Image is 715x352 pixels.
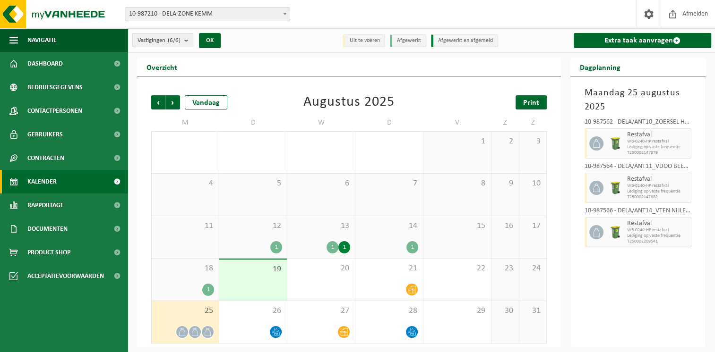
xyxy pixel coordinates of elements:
span: 18 [156,263,214,274]
img: WB-0240-HPE-GN-50 [608,181,622,195]
span: 5 [224,178,282,189]
div: 1 [202,284,214,296]
count: (6/6) [168,37,181,43]
span: Gebruikers [27,123,63,146]
span: Restafval [627,176,689,183]
span: 11 [156,221,214,231]
h3: Maandag 25 augustus 2025 [585,86,691,114]
td: V [423,114,491,131]
img: WB-0240-HPE-GN-50 [608,225,622,239]
button: OK [199,33,221,48]
span: 10 [524,178,542,189]
span: Bedrijfsgegevens [27,75,83,99]
span: Product Shop [27,241,70,264]
div: 1 [338,241,350,253]
span: T250002147882 [627,194,689,200]
span: Rapportage [27,193,64,217]
span: Vorige [151,95,165,109]
span: Navigatie [27,28,57,52]
span: Print [523,99,539,107]
span: 3 [524,136,542,147]
span: Contracten [27,146,64,170]
span: Dashboard [27,52,63,75]
span: Acceptatievoorwaarden [27,264,104,288]
span: Lediging op vaste frequentie [627,189,689,194]
span: 8 [428,178,486,189]
td: Z [519,114,547,131]
div: 10-987566 - DELA/ANT14_VTEN NIJLEN ELSENDONKSTRAAT - NIJLEN [585,208,691,217]
img: WB-0240-HPE-GN-50 [608,136,622,151]
span: 16 [496,221,514,231]
td: W [287,114,355,131]
span: 28 [360,306,418,316]
span: Restafval [627,220,689,227]
span: Vestigingen [138,34,181,48]
li: Uit te voeren [343,34,385,47]
span: 29 [428,306,486,316]
td: Z [491,114,519,131]
span: 6 [292,178,350,189]
span: 15 [428,221,486,231]
h2: Overzicht [137,58,187,76]
a: Extra taak aanvragen [574,33,711,48]
div: 1 [406,241,418,253]
a: Print [516,95,547,109]
li: Afgewerkt [390,34,426,47]
span: 27 [292,306,350,316]
span: T250002209541 [627,239,689,244]
td: D [355,114,423,131]
span: Restafval [627,131,689,139]
li: Afgewerkt en afgemeld [431,34,498,47]
span: 20 [292,263,350,274]
span: Contactpersonen [27,99,82,123]
span: 9 [496,178,514,189]
div: 1 [327,241,338,253]
div: Vandaag [185,95,227,109]
h2: Dagplanning [570,58,630,76]
span: 10-987210 - DELA-ZONE KEMM [125,8,290,21]
span: 30 [496,306,514,316]
span: 1 [428,136,486,147]
span: 13 [292,221,350,231]
div: 1 [270,241,282,253]
span: WB-0240-HP restafval [627,183,689,189]
span: 19 [224,264,282,275]
button: Vestigingen(6/6) [132,33,193,47]
span: 17 [524,221,542,231]
span: 14 [360,221,418,231]
span: 4 [156,178,214,189]
span: 22 [428,263,486,274]
span: 21 [360,263,418,274]
span: 25 [156,306,214,316]
span: 2 [496,136,514,147]
div: Augustus 2025 [303,95,395,109]
span: Documenten [27,217,68,241]
span: Kalender [27,170,57,193]
span: 23 [496,263,514,274]
td: M [151,114,219,131]
span: 10-987210 - DELA-ZONE KEMM [125,7,290,21]
span: WB-0240-HP restafval [627,227,689,233]
div: 10-987562 - DELA/ANT10_ZOERSEL HANDELSLEI - ZOERSEL [585,119,691,128]
div: 10-987564 - DELA/ANT11_VDOO BEERSE BEEKAKKERSTRAAT - BEERSE [585,163,691,173]
span: Lediging op vaste frequentie [627,144,689,150]
span: 26 [224,306,282,316]
span: WB-0240-HP restafval [627,139,689,144]
span: Volgende [166,95,180,109]
span: 31 [524,306,542,316]
span: 24 [524,263,542,274]
span: Lediging op vaste frequentie [627,233,689,239]
span: 12 [224,221,282,231]
span: 7 [360,178,418,189]
td: D [219,114,287,131]
span: T250002147879 [627,150,689,156]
